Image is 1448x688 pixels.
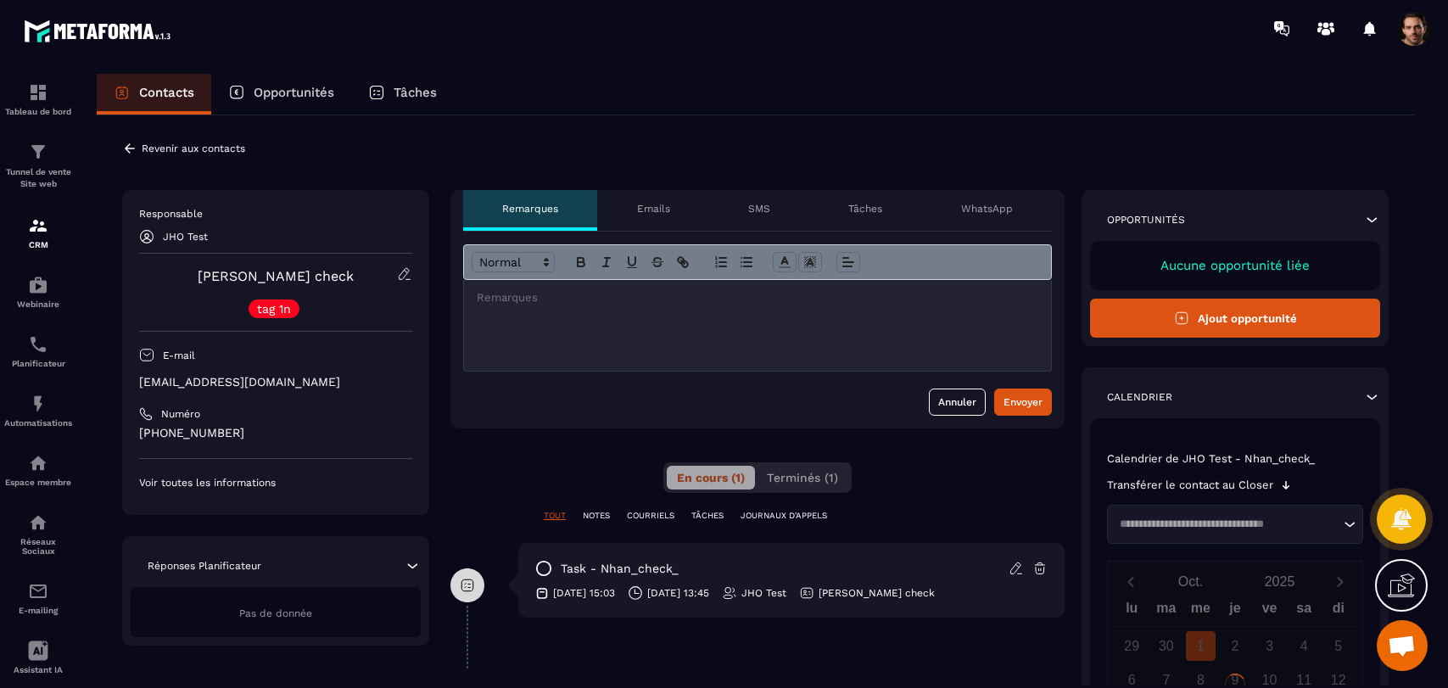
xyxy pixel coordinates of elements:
[28,581,48,601] img: email
[741,510,827,522] p: JOURNAUX D'APPELS
[4,70,72,129] a: formationformationTableau de bord
[163,349,195,362] p: E-mail
[254,85,334,100] p: Opportunités
[4,478,72,487] p: Espace membre
[1377,620,1428,671] div: Mở cuộc trò chuyện
[1107,390,1172,404] p: Calendrier
[163,231,208,243] p: JHO Test
[1107,478,1273,492] p: Transférer le contact au Closer
[28,394,48,414] img: automations
[4,107,72,116] p: Tableau de bord
[627,510,674,522] p: COURRIELS
[142,143,245,154] p: Revenir aux contacts
[767,471,838,484] span: Terminés (1)
[667,466,755,489] button: En cours (1)
[1090,299,1380,338] button: Ajout opportunité
[24,15,176,47] img: logo
[757,466,848,489] button: Terminés (1)
[741,586,786,600] p: JHO Test
[1107,213,1185,227] p: Opportunités
[4,262,72,322] a: automationsautomationsWebinaire
[394,85,437,100] p: Tâches
[28,142,48,162] img: formation
[561,561,679,577] p: task - Nhan_check_
[677,471,745,484] span: En cours (1)
[1004,394,1043,411] div: Envoyer
[4,500,72,568] a: social-networksocial-networkRéseaux Sociaux
[637,202,670,215] p: Emails
[553,586,615,600] p: [DATE] 15:03
[583,510,610,522] p: NOTES
[4,628,72,687] a: Assistant IA
[4,418,72,428] p: Automatisations
[4,129,72,203] a: formationformationTunnel de vente Site web
[994,389,1052,416] button: Envoyer
[1107,452,1363,466] p: Calendrier de JHO Test - Nhan_check_
[4,665,72,674] p: Assistant IA
[848,202,882,215] p: Tâches
[148,559,261,573] p: Réponses Planificateur
[4,322,72,381] a: schedulerschedulerPlanificateur
[28,334,48,355] img: scheduler
[544,510,566,522] p: TOUT
[691,510,724,522] p: TÂCHES
[28,215,48,236] img: formation
[4,606,72,615] p: E-mailing
[161,407,200,421] p: Numéro
[647,586,709,600] p: [DATE] 13:45
[198,268,354,284] a: [PERSON_NAME] check
[28,275,48,295] img: automations
[1107,258,1363,273] p: Aucune opportunité liée
[4,568,72,628] a: emailemailE-mailing
[28,82,48,103] img: formation
[502,202,558,215] p: Remarques
[139,207,412,221] p: Responsable
[929,389,986,416] button: Annuler
[748,202,770,215] p: SMS
[4,537,72,556] p: Réseaux Sociaux
[1107,505,1363,544] div: Search for option
[211,74,351,115] a: Opportunités
[1114,516,1339,533] input: Search for option
[28,453,48,473] img: automations
[139,85,194,100] p: Contacts
[257,303,291,315] p: tag 1n
[4,359,72,368] p: Planificateur
[4,381,72,440] a: automationsautomationsAutomatisations
[4,240,72,249] p: CRM
[819,586,935,600] p: [PERSON_NAME] check
[4,299,72,309] p: Webinaire
[139,374,412,390] p: [EMAIL_ADDRESS][DOMAIN_NAME]
[97,74,211,115] a: Contacts
[4,203,72,262] a: formationformationCRM
[4,166,72,190] p: Tunnel de vente Site web
[239,607,312,619] span: Pas de donnée
[139,476,412,489] p: Voir toutes les informations
[28,512,48,533] img: social-network
[139,425,412,441] p: [PHONE_NUMBER]
[4,440,72,500] a: automationsautomationsEspace membre
[961,202,1013,215] p: WhatsApp
[351,74,454,115] a: Tâches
